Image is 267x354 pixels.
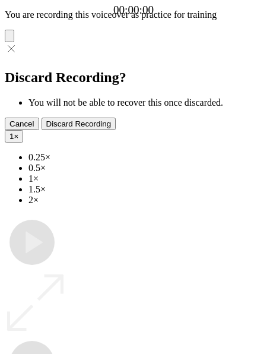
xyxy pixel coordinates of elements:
button: Discard Recording [42,118,116,130]
li: 0.25× [28,152,262,163]
a: 00:00:00 [113,4,154,17]
li: 2× [28,195,262,206]
h2: Discard Recording? [5,69,262,86]
button: 1× [5,130,23,143]
p: You are recording this voiceover as practice for training [5,10,262,20]
button: Cancel [5,118,39,130]
li: 0.5× [28,163,262,173]
li: 1.5× [28,184,262,195]
span: 1 [9,132,14,141]
li: 1× [28,173,262,184]
li: You will not be able to recover this once discarded. [28,97,262,108]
